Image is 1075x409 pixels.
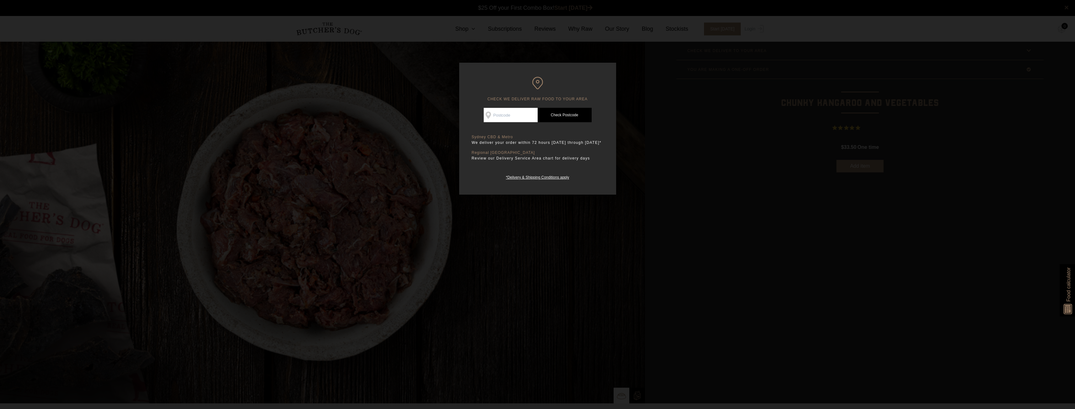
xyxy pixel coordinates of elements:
p: Regional [GEOGRAPHIC_DATA] [472,150,604,155]
p: Sydney CBD & Metro [472,135,604,139]
h6: CHECK WE DELIVER RAW FOOD TO YOUR AREA [472,77,604,102]
a: *Delivery & Shipping Conditions apply [506,174,569,180]
p: Review our Delivery Service Area chart for delivery days [472,155,604,161]
a: Check Postcode [538,108,592,122]
p: We deliver your order within 72 hours [DATE] through [DATE]* [472,139,604,146]
input: Postcode [484,108,538,122]
span: Food calculator [1065,267,1072,302]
